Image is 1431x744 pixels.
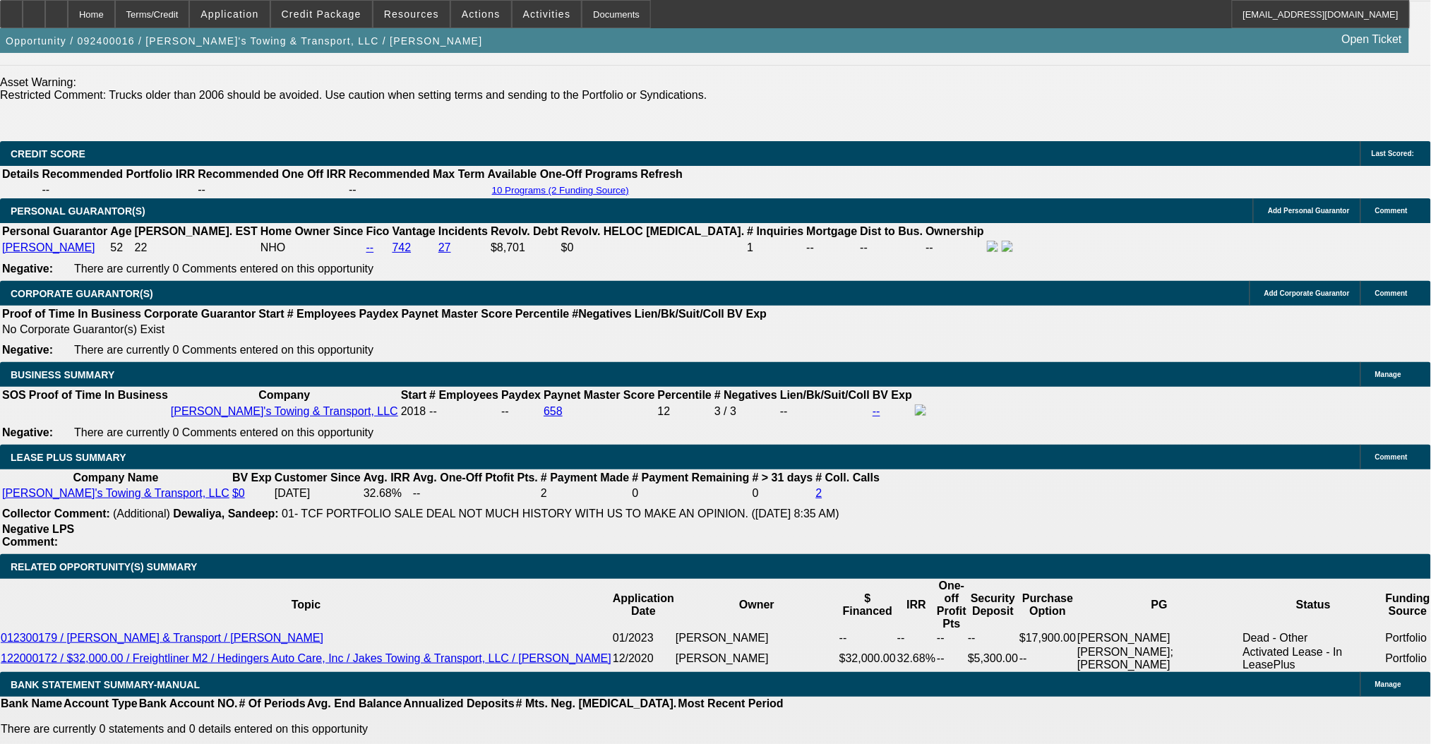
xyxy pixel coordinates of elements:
b: # Inquiries [747,225,803,237]
td: [DATE] [274,486,361,500]
td: Portfolio [1385,631,1431,645]
b: [PERSON_NAME]. EST [135,225,258,237]
td: -- [839,631,897,645]
b: Ownership [926,225,984,237]
b: Mortgage [807,225,858,237]
b: Start [258,308,284,320]
b: Age [110,225,131,237]
td: $8,701 [490,240,559,256]
span: Add Corporate Guarantor [1264,289,1350,297]
b: Corporate Guarantor [144,308,256,320]
b: BV Exp [873,389,912,401]
th: Annualized Deposits [402,697,515,711]
span: Comment [1375,207,1408,215]
td: -- [197,183,347,197]
button: Resources [373,1,450,28]
a: -- [366,241,374,253]
a: 742 [393,241,412,253]
th: Recommended Portfolio IRR [41,167,196,181]
b: # Payment Remaining [632,472,749,484]
b: # Coll. Calls [816,472,880,484]
b: Paynet Master Score [402,308,513,320]
td: -- [806,240,858,256]
div: 12 [658,405,712,418]
td: -- [967,631,1019,645]
button: Credit Package [271,1,372,28]
a: 658 [544,405,563,417]
td: -- [936,645,967,672]
b: BV Exp [232,472,272,484]
th: Most Recent Period [678,697,784,711]
span: CREDIT SCORE [11,148,85,160]
span: Add Personal Guarantor [1268,207,1350,215]
b: Customer Since [275,472,361,484]
span: There are currently 0 Comments entered on this opportunity [74,426,373,438]
th: Proof of Time In Business [1,307,142,321]
b: Negative: [2,344,53,356]
td: Dead - Other [1243,631,1385,645]
b: Negative: [2,426,53,438]
span: PERSONAL GUARANTOR(S) [11,205,145,217]
td: -- [41,183,196,197]
b: Revolv. HELOC [MEDICAL_DATA]. [561,225,745,237]
td: -- [897,631,936,645]
b: Lien/Bk/Suit/Coll [780,389,870,401]
th: Bank Account NO. [138,697,239,711]
td: -- [779,404,870,419]
th: $ Financed [839,579,897,631]
b: Revolv. Debt [491,225,558,237]
th: PG [1077,579,1242,631]
span: LEASE PLUS SUMMARY [11,452,126,463]
p: There are currently 0 statements and 0 details entered on this opportunity [1,723,784,736]
img: linkedin-icon.png [1002,241,1013,252]
b: Lien/Bk/Suit/Coll [635,308,724,320]
span: Resources [384,8,439,20]
b: Percentile [658,389,712,401]
span: -- [429,405,437,417]
th: Avg. End Balance [306,697,403,711]
th: Funding Source [1385,579,1431,631]
a: 012300179 / [PERSON_NAME] & Transport / [PERSON_NAME] [1,632,323,644]
span: BANK STATEMENT SUMMARY-MANUAL [11,679,200,690]
span: Manage [1375,371,1401,378]
a: 27 [438,241,451,253]
td: 0 [631,486,750,500]
button: Activities [513,1,582,28]
a: -- [873,405,880,417]
a: [PERSON_NAME] [2,241,95,253]
b: Paydex [501,389,541,401]
span: CORPORATE GUARANTOR(S) [11,288,153,299]
span: Opportunity / 092400016 / [PERSON_NAME]'s Towing & Transport, LLC / [PERSON_NAME] [6,35,483,47]
td: [PERSON_NAME] [675,645,839,672]
b: Start [401,389,426,401]
b: Dewaliya, Sandeep: [173,508,278,520]
span: 01- TCF PORTFOLIO SALE DEAL NOT MUCH HISTORY WITH US TO MAKE AN OPINION. ([DATE] 8:35 AM) [282,508,839,520]
th: Available One-Off Programs [487,167,639,181]
td: Activated Lease - In LeasePlus [1243,645,1385,672]
th: SOS [1,388,27,402]
b: Paydex [359,308,399,320]
b: # Employees [429,389,498,401]
td: 0 [752,486,814,500]
b: Paynet Master Score [544,389,654,401]
td: $17,900.00 [1019,631,1077,645]
b: # Negatives [714,389,777,401]
b: Vantage [393,225,436,237]
a: [PERSON_NAME]'s Towing & Transport, LLC [2,487,229,499]
b: Percentile [515,308,569,320]
b: Home Owner Since [261,225,364,237]
span: Manage [1375,680,1401,688]
td: 22 [134,240,258,256]
td: 1 [746,240,804,256]
td: 2 [540,486,630,500]
th: # Of Periods [239,697,306,711]
a: 122000172 / $32,000.00 / Freightliner M2 / Hedingers Auto Care, Inc / Jakes Towing & Transport, L... [1,652,611,664]
b: Negative LPS Comment: [2,523,74,548]
td: $5,300.00 [967,645,1019,672]
th: Refresh [640,167,684,181]
td: -- [925,240,985,256]
b: Negative: [2,263,53,275]
span: There are currently 0 Comments entered on this opportunity [74,263,373,275]
td: $0 [561,240,746,256]
td: -- [1019,645,1077,672]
